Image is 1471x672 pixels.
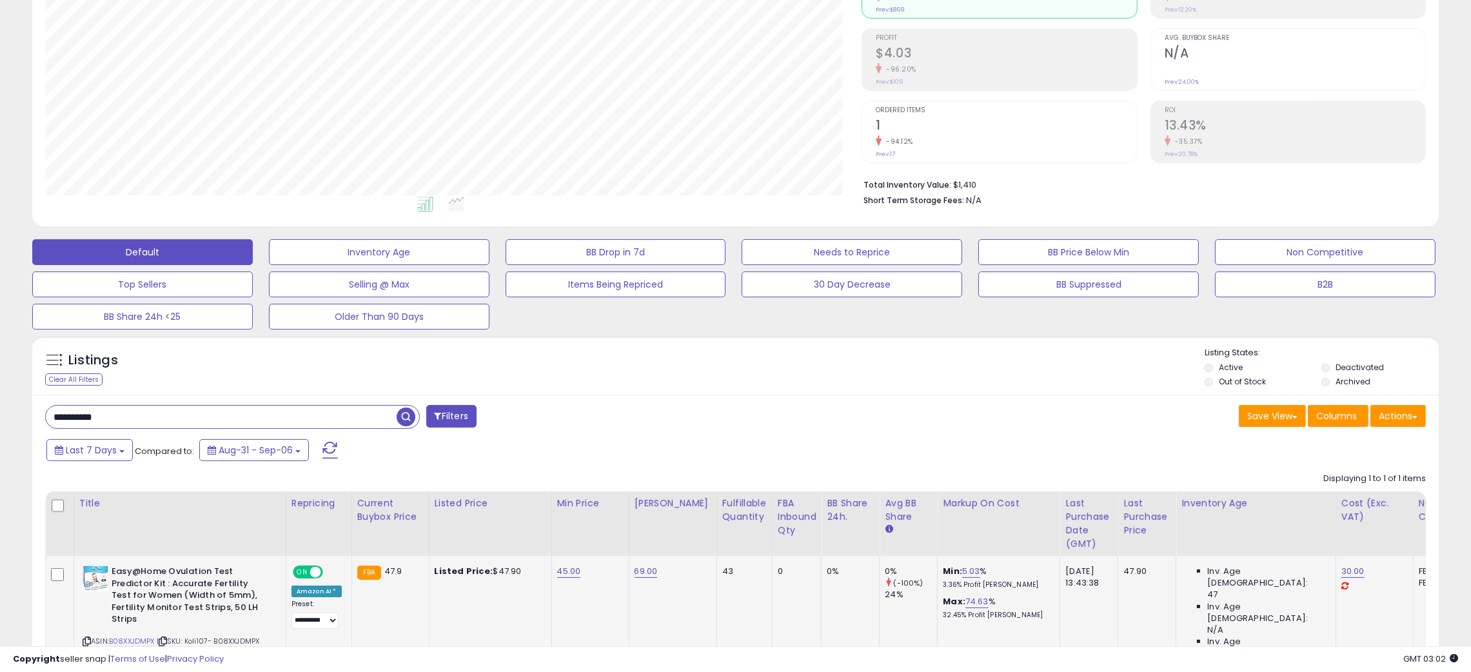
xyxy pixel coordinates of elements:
div: Preset: [291,600,342,628]
div: Amazon AI * [291,586,342,597]
div: 43 [722,566,762,577]
a: 74.63 [965,595,989,608]
b: Short Term Storage Fees: [864,195,964,206]
div: [PERSON_NAME] [635,497,711,510]
span: Columns [1316,410,1357,422]
button: BB Share 24h <25 [32,304,253,330]
button: Columns [1308,405,1368,427]
span: Ordered Items [876,107,1136,114]
b: Easy@Home Ovulation Test Predictor Kit : Accurate Fertility Test for Women (Width of 5mm), Fertil... [112,566,268,629]
div: Min Price [557,497,624,510]
a: 30.00 [1341,565,1365,578]
p: Listing States: [1205,347,1439,359]
small: Prev: $106 [876,78,903,86]
div: Markup on Cost [943,497,1054,510]
span: Avg. Buybox Share [1165,35,1425,42]
button: Default [32,239,253,265]
div: BB Share 24h. [827,497,874,524]
div: Clear All Filters [45,373,103,386]
div: Displaying 1 to 1 of 1 items [1323,473,1426,485]
button: Needs to Reprice [742,239,962,265]
span: Inv. Age [DEMOGRAPHIC_DATA]: [1207,566,1325,589]
small: -96.20% [882,64,916,74]
b: Min: [943,565,962,577]
button: B2B [1215,272,1436,297]
button: BB Drop in 7d [506,239,726,265]
a: Terms of Use [110,653,165,665]
small: -35.37% [1170,137,1203,146]
small: Prev: 24.00% [1165,78,1199,86]
span: Inv. Age [DEMOGRAPHIC_DATA]: [1207,601,1325,624]
small: Prev: 12.20% [1165,6,1196,14]
button: Last 7 Days [46,439,133,461]
label: Out of Stock [1219,376,1266,387]
b: Listed Price: [435,565,493,577]
span: ON [294,567,310,578]
span: Last 7 Days [66,444,117,457]
strong: Copyright [13,653,60,665]
div: 24% [885,589,937,600]
div: 0% [827,566,869,577]
span: 2025-09-16 03:02 GMT [1403,653,1458,665]
button: Older Than 90 Days [269,304,489,330]
button: Inventory Age [269,239,489,265]
div: Cost (Exc. VAT) [1341,497,1408,524]
a: 5.03 [962,565,980,578]
div: [DATE] 13:43:38 [1065,566,1108,589]
small: Prev: 20.78% [1165,150,1198,158]
span: Inv. Age [DEMOGRAPHIC_DATA]: [1207,636,1325,659]
span: Aug-31 - Sep-06 [219,444,293,457]
label: Active [1219,362,1243,373]
button: Top Sellers [32,272,253,297]
button: Items Being Repriced [506,272,726,297]
div: Last Purchase Date (GMT) [1065,497,1112,551]
p: 32.45% Profit [PERSON_NAME] [943,611,1050,620]
span: Compared to: [135,445,194,457]
span: 47.9 [384,565,402,577]
button: Save View [1239,405,1306,427]
span: 47 [1207,589,1218,600]
small: -94.12% [882,137,913,146]
span: | SKU: Koli107- B08XXJDMPX [157,636,259,646]
div: 47.90 [1123,566,1166,577]
h2: 1 [876,118,1136,135]
div: FBA: 9 [1419,566,1461,577]
button: 30 Day Decrease [742,272,962,297]
button: Actions [1370,405,1426,427]
label: Archived [1336,376,1370,387]
small: FBA [357,566,381,580]
p: 3.36% Profit [PERSON_NAME] [943,580,1050,589]
div: $47.90 [435,566,542,577]
a: B08XXJDMPX [109,636,155,647]
div: 0 [778,566,812,577]
button: BB Suppressed [978,272,1199,297]
button: Filters [426,405,477,428]
div: Num of Comp. [1419,497,1466,524]
b: Total Inventory Value: [864,179,951,190]
span: ROI [1165,107,1425,114]
button: Aug-31 - Sep-06 [199,439,309,461]
button: Non Competitive [1215,239,1436,265]
a: 69.00 [635,565,658,578]
h2: 13.43% [1165,118,1425,135]
img: 41JGpw1jZSL._SL40_.jpg [83,566,108,591]
a: Privacy Policy [167,653,224,665]
div: % [943,596,1050,620]
a: 45.00 [557,565,581,578]
button: BB Price Below Min [978,239,1199,265]
small: Avg BB Share. [885,524,893,535]
div: Fulfillable Quantity [722,497,767,524]
span: Profit [876,35,1136,42]
div: Listed Price [435,497,546,510]
small: Prev: 17 [876,150,895,158]
div: Inventory Age [1181,497,1330,510]
h2: N/A [1165,46,1425,63]
div: Title [79,497,281,510]
div: Last Purchase Price [1123,497,1170,537]
th: The percentage added to the cost of goods (COGS) that forms the calculator for Min & Max prices. [938,491,1060,556]
small: Prev: $869 [876,6,905,14]
h2: $4.03 [876,46,1136,63]
div: FBM: 0 [1419,577,1461,589]
div: Repricing [291,497,346,510]
h5: Listings [68,351,118,370]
